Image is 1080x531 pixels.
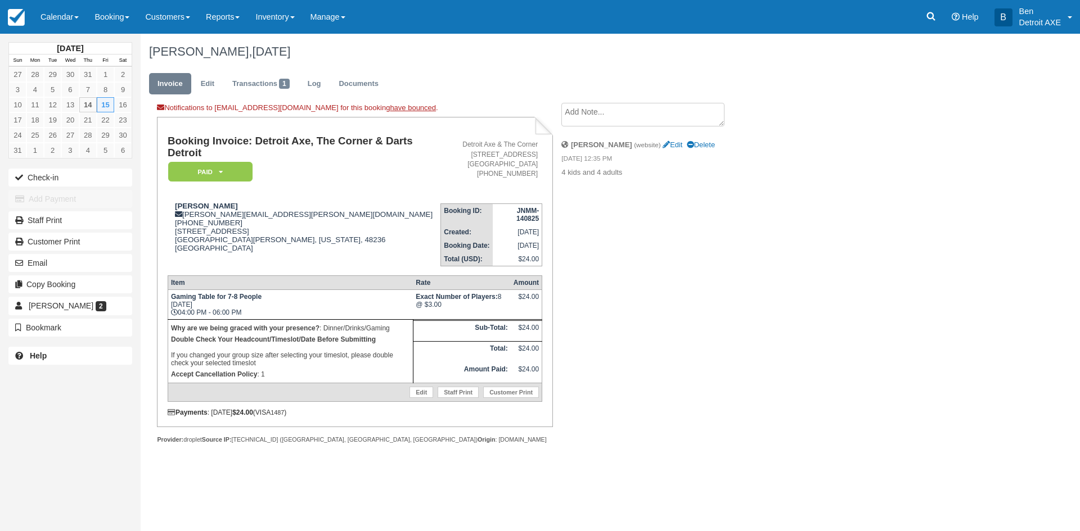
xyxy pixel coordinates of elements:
[192,73,223,95] a: Edit
[79,143,97,158] a: 4
[114,112,132,128] a: 23
[9,128,26,143] a: 24
[168,409,542,416] div: : [DATE] (VISA )
[79,82,97,97] a: 7
[97,67,114,82] a: 1
[8,9,25,26] img: checkfront-main-nav-mini-logo.png
[1019,17,1061,28] p: Detroit AXE
[634,141,660,148] small: (website)
[44,143,61,158] a: 2
[44,97,61,112] a: 12
[441,225,493,239] th: Created:
[413,320,510,342] th: Sub-Total:
[413,362,510,383] th: Amount Paid:
[962,12,979,21] span: Help
[79,112,97,128] a: 21
[9,67,26,82] a: 27
[171,369,410,380] p: : 1
[8,319,132,337] button: Bookmark
[175,202,238,210] strong: [PERSON_NAME]
[511,320,542,342] td: $24.00
[8,347,132,365] a: Help
[57,44,83,53] strong: [DATE]
[97,97,114,112] a: 15
[30,351,47,360] b: Help
[168,202,440,266] div: [PERSON_NAME][EMAIL_ADDRESS][PERSON_NAME][DOMAIN_NAME] [PHONE_NUMBER] [STREET_ADDRESS] [GEOGRAPHI...
[44,128,61,143] a: 26
[224,73,298,95] a: Transactions1
[511,342,542,362] td: $24.00
[114,97,132,112] a: 16
[29,301,93,310] span: [PERSON_NAME]
[514,293,539,310] div: $24.00
[114,82,132,97] a: 9
[687,140,715,149] a: Delete
[952,13,960,21] i: Help
[9,55,26,67] th: Sun
[96,301,106,311] span: 2
[61,143,79,158] a: 3
[61,97,79,112] a: 13
[149,73,191,95] a: Invoice
[516,207,539,223] strong: JNMM-140825
[171,324,319,332] strong: Why are we being graced with your presence?
[171,334,410,369] p: If you changed your group size after selecting your timeslot, please double check your selected t...
[168,409,208,416] strong: Payments
[114,143,132,158] a: 6
[478,436,495,443] strong: Origin
[168,276,413,290] th: Item
[8,190,132,208] button: Add Payment
[61,112,79,128] a: 20
[390,103,436,112] a: have bounced
[79,128,97,143] a: 28
[97,143,114,158] a: 5
[252,44,290,58] span: [DATE]
[26,55,44,67] th: Mon
[168,290,413,320] td: [DATE] 04:00 PM - 06:00 PM
[279,79,290,89] span: 1
[171,370,257,378] strong: Accept Cancellation Policy
[1019,6,1061,17] p: Ben
[493,225,542,239] td: [DATE]
[9,112,26,128] a: 17
[157,103,552,117] div: Notifications to [EMAIL_ADDRESS][DOMAIN_NAME] for this booking .
[413,290,510,320] td: 8 @ $3.00
[271,409,284,416] small: 1487
[561,154,751,166] em: [DATE] 12:35 PM
[511,276,542,290] th: Amount
[9,97,26,112] a: 10
[26,67,44,82] a: 28
[171,293,262,301] strong: Gaming Table for 7-8 People
[114,67,132,82] a: 2
[413,276,510,290] th: Rate
[9,82,26,97] a: 3
[168,161,249,182] a: Paid
[441,239,493,252] th: Booking Date:
[9,143,26,158] a: 31
[79,55,97,67] th: Thu
[8,233,132,251] a: Customer Print
[44,82,61,97] a: 5
[171,323,410,334] p: : Dinner/Drinks/Gaming
[61,82,79,97] a: 6
[171,335,376,343] b: Double Check Your Headcount/Timeslot/Date Before Submitting
[511,362,542,383] td: $24.00
[44,67,61,82] a: 29
[8,211,132,229] a: Staff Print
[97,82,114,97] a: 8
[493,252,542,266] td: $24.00
[61,128,79,143] a: 27
[441,203,493,225] th: Booking ID:
[561,167,751,178] p: 4 kids and 4 adults
[26,82,44,97] a: 4
[26,112,44,128] a: 18
[157,436,183,443] strong: Provider:
[493,239,542,252] td: [DATE]
[232,409,253,416] strong: $24.00
[438,387,479,398] a: Staff Print
[157,435,552,444] div: droplet [TECHNICAL_ID] ([GEOGRAPHIC_DATA], [GEOGRAPHIC_DATA], [GEOGRAPHIC_DATA]) : [DOMAIN_NAME]
[413,342,510,362] th: Total:
[8,169,132,187] button: Check-in
[445,140,538,179] address: Detroit Axe & The Corner [STREET_ADDRESS] [GEOGRAPHIC_DATA] [PHONE_NUMBER]
[149,45,942,58] h1: [PERSON_NAME],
